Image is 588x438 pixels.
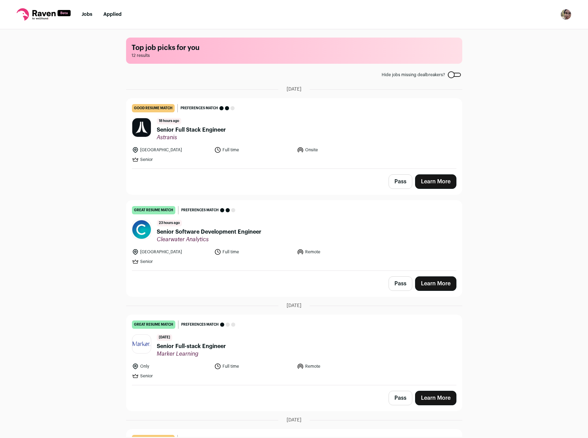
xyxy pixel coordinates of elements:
[132,363,210,370] li: Only
[157,118,181,124] span: 18 hours ago
[132,146,210,153] li: [GEOGRAPHIC_DATA]
[103,12,122,17] a: Applied
[157,134,226,141] span: Astranis
[157,220,182,226] span: 23 hours ago
[181,321,219,328] span: Preferences match
[415,174,456,189] a: Learn More
[415,276,456,291] a: Learn More
[132,320,175,329] div: great resume match
[415,391,456,405] a: Learn More
[82,12,92,17] a: Jobs
[181,207,219,214] span: Preferences match
[382,72,445,78] span: Hide jobs missing dealbreakers?
[132,104,175,112] div: good resume match
[157,334,172,341] span: [DATE]
[126,99,462,169] a: good resume match Preferences match 18 hours ago Senior Full Stack Engineer Astranis [GEOGRAPHIC_...
[214,363,293,370] li: Full time
[132,248,210,255] li: [GEOGRAPHIC_DATA]
[560,9,571,20] button: Open dropdown
[132,340,151,347] img: 72ce50523db22b74ae82d339a3cf3b12a7aa891fe2fcae2d3c7863f8c06628ef.png
[132,156,210,163] li: Senior
[126,315,462,385] a: great resume match Preferences match [DATE] Senior Full-stack Engineer Marker Learning Only Full ...
[157,342,226,350] span: Senior Full-stack Engineer
[297,146,375,153] li: Onsite
[132,43,457,53] h1: Top job picks for you
[157,350,226,357] span: Marker Learning
[297,363,375,370] li: Remote
[132,258,210,265] li: Senior
[287,417,301,424] span: [DATE]
[132,206,175,214] div: great resume match
[287,86,301,93] span: [DATE]
[157,126,226,134] span: Senior Full Stack Engineer
[214,248,293,255] li: Full time
[214,146,293,153] li: Full time
[132,53,457,58] span: 12 results
[287,302,301,309] span: [DATE]
[560,9,571,20] img: 12985765-medium_jpg
[389,174,412,189] button: Pass
[132,118,151,137] img: 68dba3bc9081990c846d57715f42b135dbd5ff374773d5804bb4299eade37f18.jpg
[126,201,462,271] a: great resume match Preferences match 23 hours ago Senior Software Development Engineer Clearwater...
[297,248,375,255] li: Remote
[389,391,412,405] button: Pass
[132,220,151,239] img: 6a04baddfe06890a3c179f8685e1d70868bd2c047d3df4c9c21bebf356a4fdef
[132,373,210,379] li: Senior
[389,276,412,291] button: Pass
[180,105,218,112] span: Preferences match
[157,228,261,236] span: Senior Software Development Engineer
[157,236,261,243] span: Clearwater Analytics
